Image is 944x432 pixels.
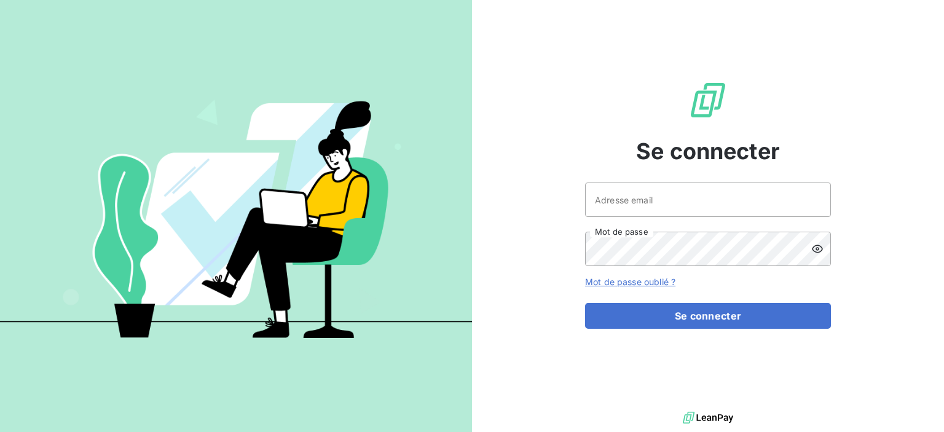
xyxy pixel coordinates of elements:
[683,409,733,427] img: logo
[585,277,675,287] a: Mot de passe oublié ?
[688,81,728,120] img: Logo LeanPay
[585,183,831,217] input: placeholder
[636,135,780,168] span: Se connecter
[585,303,831,329] button: Se connecter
